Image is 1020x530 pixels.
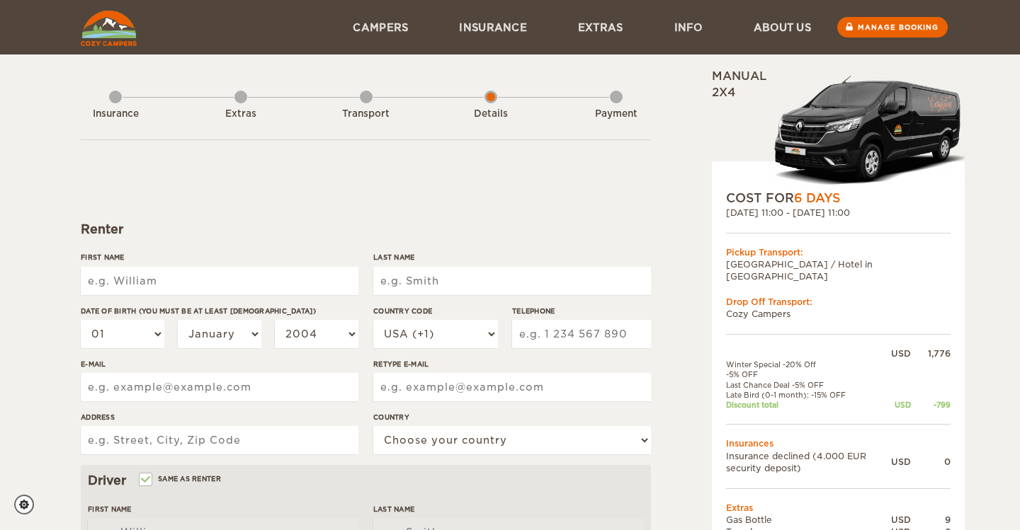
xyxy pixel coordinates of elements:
label: Date of birth (You must be at least [DEMOGRAPHIC_DATA]) [81,306,358,316]
a: Cookie settings [14,495,43,514]
td: Winter Special -20% Off [726,359,891,369]
input: e.g. Street, City, Zip Code [81,426,358,454]
td: Cozy Campers [726,308,951,320]
a: Manage booking [837,17,948,38]
td: -5% OFF [726,369,891,379]
div: Driver [88,472,644,489]
div: COST FOR [726,190,951,207]
div: -799 [911,400,951,410]
div: Payment [577,108,655,121]
label: Retype E-mail [373,359,651,369]
td: Late Bird (0-1 month): -15% OFF [726,390,891,400]
input: e.g. 1 234 567 890 [512,320,651,348]
td: Extras [726,502,951,514]
label: Same as renter [140,472,221,485]
label: Country [373,412,651,422]
td: Insurance declined (4.000 EUR security deposit) [726,450,891,474]
label: First Name [88,504,358,514]
label: Address [81,412,358,422]
div: Extras [202,108,280,121]
div: USD [891,400,911,410]
div: Insurance [76,108,154,121]
div: Pickup Transport: [726,246,951,258]
img: Cozy Campers [81,11,137,46]
input: e.g. example@example.com [81,373,358,401]
div: [DATE] 11:00 - [DATE] 11:00 [726,207,951,219]
div: 1,776 [911,347,951,359]
td: Insurances [726,437,951,449]
div: 9 [911,514,951,526]
input: e.g. Smith [373,267,651,295]
div: Details [452,108,530,121]
label: First Name [81,252,358,263]
div: Transport [327,108,405,121]
label: Telephone [512,306,651,316]
div: Renter [81,221,651,238]
input: Same as renter [140,476,149,485]
div: Drop Off Transport: [726,296,951,308]
label: Country Code [373,306,498,316]
td: Gas Bottle [726,514,891,526]
input: e.g. example@example.com [373,373,651,401]
div: USD [891,456,911,468]
td: Discount total [726,400,891,410]
label: Last Name [373,252,651,263]
div: USD [891,347,911,359]
label: E-mail [81,359,358,369]
label: Last Name [373,504,644,514]
div: USD [891,514,911,526]
input: e.g. William [81,267,358,295]
td: Last Chance Deal -5% OFF [726,380,891,390]
td: [GEOGRAPHIC_DATA] / Hotel in [GEOGRAPHIC_DATA] [726,258,951,282]
img: Langur-m-c-logo-2.png [769,73,965,190]
div: Manual 2x4 [712,69,965,190]
span: 6 Days [794,191,840,205]
div: 0 [911,456,951,468]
